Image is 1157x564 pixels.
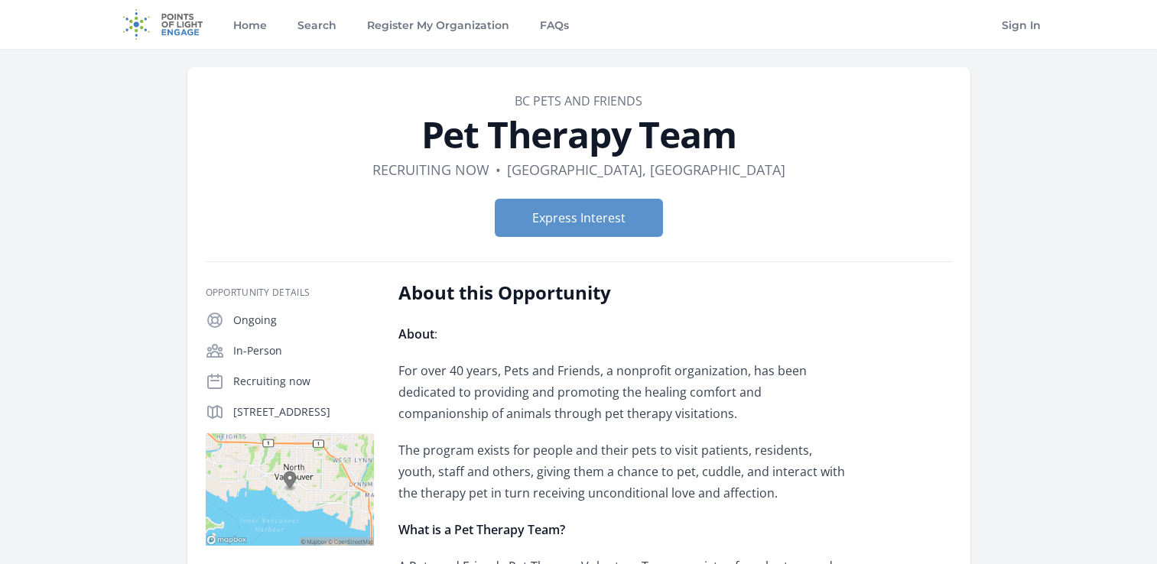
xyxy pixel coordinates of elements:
h1: Pet Therapy Team [206,116,952,153]
p: [STREET_ADDRESS] [233,404,374,420]
p: Recruiting now [233,374,374,389]
p: : [398,323,846,345]
p: The program exists for people and their pets to visit patients, residents, youth, staff and other... [398,439,846,504]
p: Ongoing [233,313,374,328]
div: • [496,159,501,180]
h3: Opportunity Details [206,287,374,299]
p: In-Person [233,343,374,358]
a: BC Pets and Friends [515,92,642,109]
h2: About this Opportunity [398,280,846,305]
strong: About [398,326,434,342]
dd: [GEOGRAPHIC_DATA], [GEOGRAPHIC_DATA] [507,159,785,180]
p: For over 40 years, Pets and Friends, a nonprofit organization, has been dedicated to providing an... [398,360,846,424]
strong: What is a Pet Therapy Team? [398,521,565,538]
button: Express Interest [495,199,663,237]
img: Map [206,433,374,546]
dd: Recruiting now [372,159,489,180]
